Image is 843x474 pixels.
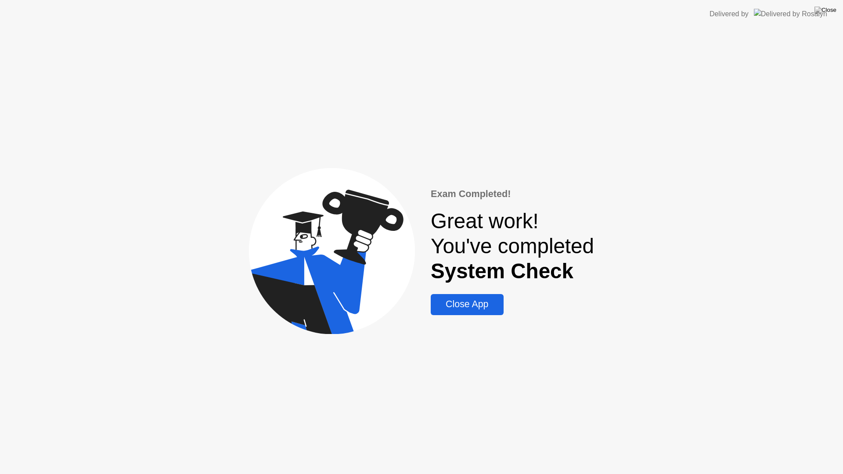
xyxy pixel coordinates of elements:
[754,9,827,19] img: Delivered by Rosalyn
[710,9,749,19] div: Delivered by
[431,187,594,201] div: Exam Completed!
[431,294,503,315] button: Close App
[814,7,836,14] img: Close
[431,259,573,283] b: System Check
[433,299,501,310] div: Close App
[431,208,594,284] div: Great work! You've completed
